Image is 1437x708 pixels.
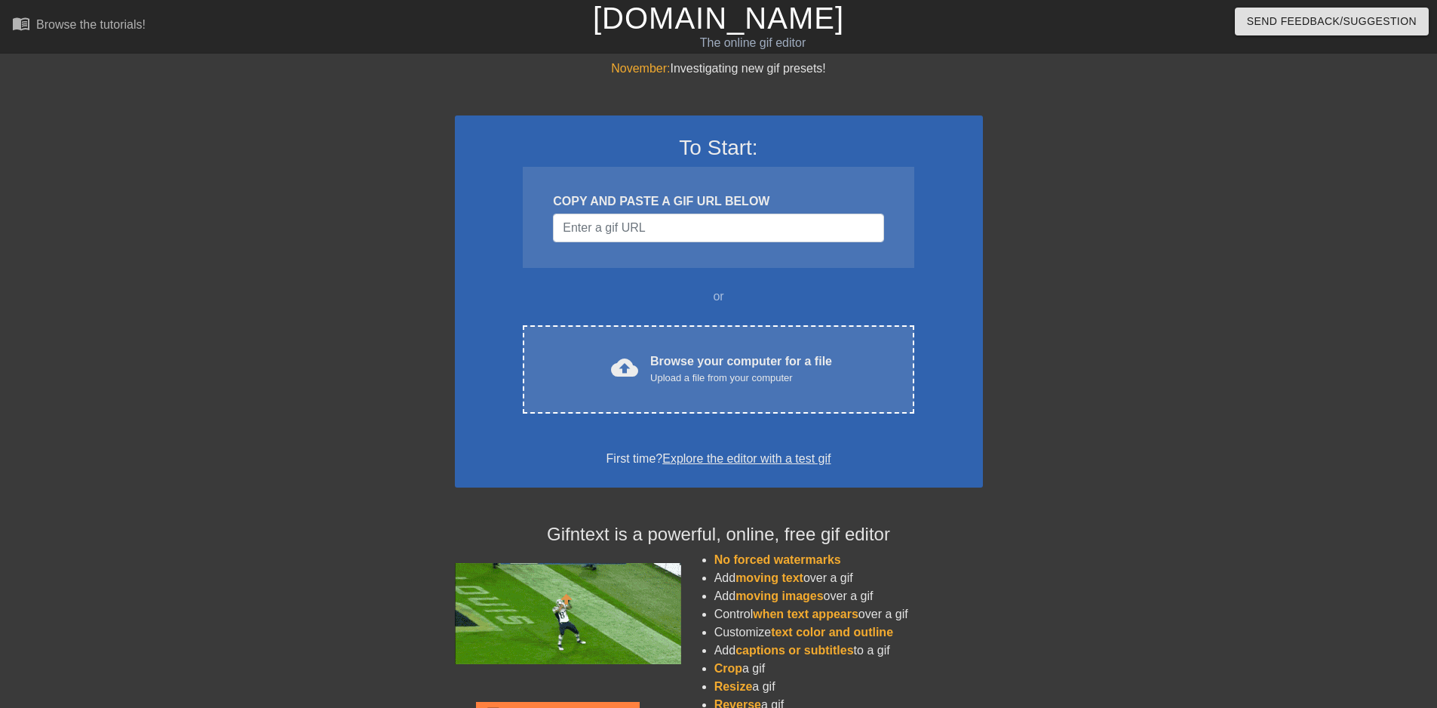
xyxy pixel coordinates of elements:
[662,452,831,465] a: Explore the editor with a test gif
[12,14,146,38] a: Browse the tutorials!
[714,642,983,660] li: Add to a gif
[474,450,963,468] div: First time?
[714,553,841,566] span: No forced watermarks
[1247,12,1417,31] span: Send Feedback/Suggestion
[455,563,681,664] img: football_small.gif
[487,34,1019,52] div: The online gif editor
[735,644,853,657] span: captions or subtitles
[714,678,983,696] li: a gif
[553,192,883,211] div: COPY AND PASTE A GIF URL BELOW
[714,662,742,675] span: Crop
[714,680,753,693] span: Resize
[714,569,983,587] li: Add over a gif
[771,626,893,639] span: text color and outline
[474,135,963,161] h3: To Start:
[611,354,638,381] span: cloud_upload
[735,571,803,584] span: moving text
[1235,8,1429,35] button: Send Feedback/Suggestion
[735,589,823,602] span: moving images
[753,608,858,620] span: when text appears
[455,524,983,546] h4: Gifntext is a powerful, online, free gif editor
[714,623,983,642] li: Customize
[714,660,983,678] li: a gif
[650,371,832,386] div: Upload a file from your computer
[455,60,983,78] div: Investigating new gif presets!
[12,14,30,32] span: menu_book
[650,352,832,386] div: Browse your computer for a file
[611,62,670,75] span: November:
[593,2,844,35] a: [DOMAIN_NAME]
[714,605,983,623] li: Control over a gif
[36,18,146,31] div: Browse the tutorials!
[714,587,983,605] li: Add over a gif
[553,214,883,242] input: Username
[494,288,944,306] div: or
